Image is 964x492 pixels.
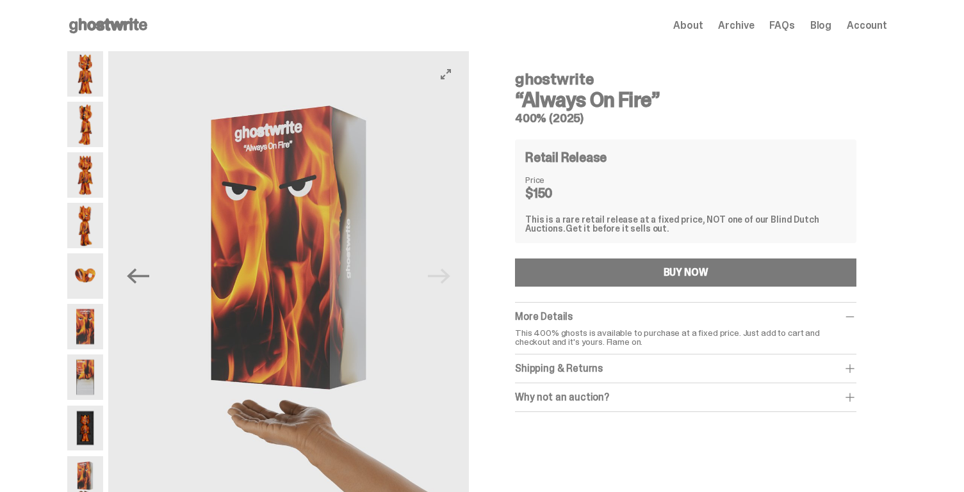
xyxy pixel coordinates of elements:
a: Account [847,20,887,31]
a: About [673,20,703,31]
div: Shipping & Returns [515,362,856,375]
button: BUY NOW [515,258,856,287]
a: Archive [718,20,754,31]
div: Why not an auction? [515,391,856,404]
span: Get it before it sells out. [566,223,669,234]
img: Always-On-Fire---Website-Archive.2487X.png [67,152,103,198]
img: Always-On-Fire---Website-Archive.2485X.png [67,102,103,147]
img: Always-On-Fire---Website-Archive.2494X.png [67,354,103,400]
img: Always-On-Fire---Website-Archive.2489X.png [67,203,103,248]
a: FAQs [769,20,794,31]
button: View full-screen [438,67,453,82]
img: Always-On-Fire---Website-Archive.2484X.png [67,51,103,97]
img: Always-On-Fire---Website-Archive.2490X.png [67,253,103,299]
img: Always-On-Fire---Website-Archive.2491X.png [67,304,103,349]
p: This 400% ghosts is available to purchase at a fixed price. Just add to cart and checkout and it'... [515,328,856,346]
div: BUY NOW [664,267,708,278]
dt: Price [525,175,589,184]
span: More Details [515,310,573,323]
button: Previous [124,262,152,290]
dd: $150 [525,187,589,200]
h4: ghostwrite [515,72,856,87]
h4: Retail Release [525,151,607,164]
h3: “Always On Fire” [515,90,856,110]
img: Always-On-Fire---Website-Archive.2497X.png [67,406,103,451]
h5: 400% (2025) [515,113,856,124]
div: This is a rare retail release at a fixed price, NOT one of our Blind Dutch Auctions. [525,215,846,233]
a: Blog [810,20,831,31]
